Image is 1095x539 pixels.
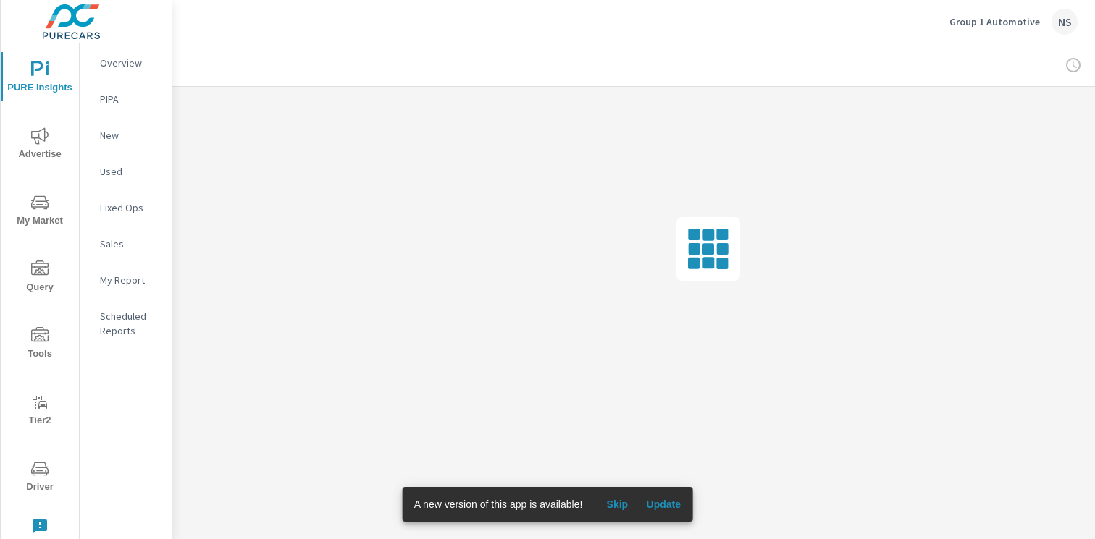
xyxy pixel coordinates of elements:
[80,124,172,146] div: New
[1052,9,1078,35] div: NS
[100,164,160,179] p: Used
[5,61,75,96] span: PURE Insights
[100,237,160,251] p: Sales
[949,15,1040,28] p: Group 1 Automotive
[5,260,75,296] span: Query
[5,327,75,362] span: Tools
[100,200,160,215] p: Fixed Ops
[640,493,687,516] button: Update
[5,127,75,163] span: Advertise
[80,233,172,255] div: Sales
[600,498,634,511] span: Skip
[100,128,160,143] p: New
[594,493,640,516] button: Skip
[80,197,172,218] div: Fixed Ops
[414,498,583,510] span: A new version of this app is available!
[5,194,75,229] span: My Market
[80,88,172,110] div: PIPA
[5,394,75,429] span: Tier2
[5,460,75,496] span: Driver
[100,92,160,106] p: PIPA
[100,273,160,287] p: My Report
[80,269,172,291] div: My Report
[80,305,172,341] div: Scheduled Reports
[100,56,160,70] p: Overview
[80,52,172,74] div: Overview
[80,161,172,182] div: Used
[100,309,160,338] p: Scheduled Reports
[646,498,681,511] span: Update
